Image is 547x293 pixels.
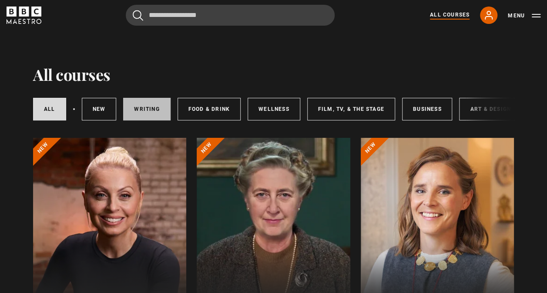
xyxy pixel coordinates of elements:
[307,98,395,120] a: Film, TV, & The Stage
[82,98,117,120] a: New
[123,98,170,120] a: Writing
[126,5,335,26] input: Search
[430,11,470,20] a: All Courses
[7,7,41,24] svg: BBC Maestro
[133,10,143,21] button: Submit the search query
[33,98,66,120] a: All
[33,65,111,83] h1: All courses
[459,98,521,120] a: Art & Design
[248,98,300,120] a: Wellness
[178,98,241,120] a: Food & Drink
[402,98,453,120] a: Business
[508,11,540,20] button: Toggle navigation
